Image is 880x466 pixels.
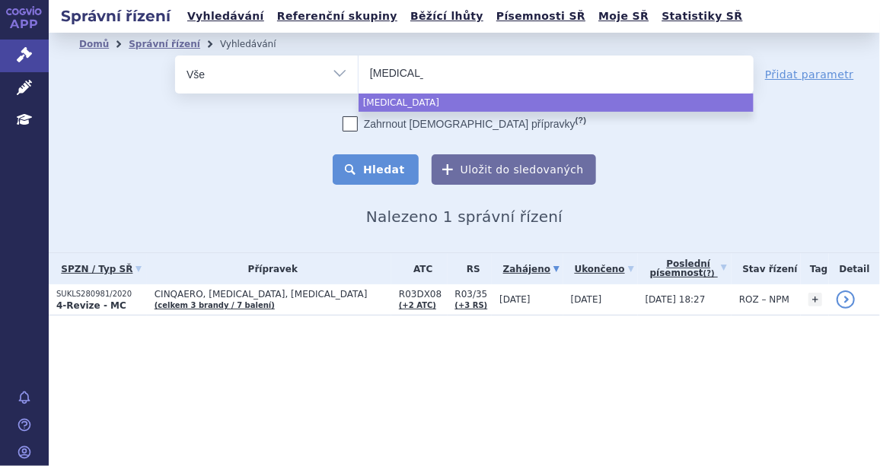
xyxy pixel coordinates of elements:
strong: 4-Revize - MC [56,300,126,311]
a: + [808,293,822,306]
span: R03DX08 [399,289,448,300]
th: ATC [391,253,448,284]
a: (celkem 3 brandy / 7 balení) [155,301,275,309]
li: [MEDICAL_DATA] [359,94,754,112]
a: Moje SŘ [594,6,653,27]
span: R03/35 [455,289,493,300]
span: ROZ – NPM [739,294,789,305]
abbr: (?) [576,116,586,125]
span: [DATE] 18:27 [646,294,706,305]
span: CINQAERO, [MEDICAL_DATA], [MEDICAL_DATA] [155,289,383,300]
a: Domů [79,39,109,49]
button: Hledat [333,154,419,185]
p: SUKLS280981/2020 [56,289,147,300]
a: (+3 RS) [455,301,488,309]
span: [DATE] [571,294,602,305]
th: RS [448,253,493,284]
a: Běžící lhůty [406,6,488,27]
a: Přidat parametr [765,67,854,82]
a: Zahájeno [499,258,563,280]
span: [DATE] [499,294,531,305]
th: Tag [801,253,829,284]
th: Stav řízení [732,253,801,284]
button: Uložit do sledovaných [432,154,596,185]
a: Statistiky SŘ [657,6,747,27]
li: Vyhledávání [220,33,296,55]
th: Přípravek [147,253,391,284]
a: Písemnosti SŘ [492,6,590,27]
a: Referenční skupiny [273,6,402,27]
a: Vyhledávání [183,6,269,27]
h2: Správní řízení [49,5,183,27]
a: (+2 ATC) [399,301,436,309]
a: Poslednípísemnost(?) [646,253,732,284]
th: Detail [829,253,880,284]
a: SPZN / Typ SŘ [56,258,147,280]
abbr: (?) [703,269,715,278]
a: detail [837,290,855,309]
a: Ukončeno [571,258,638,280]
label: Zahrnout [DEMOGRAPHIC_DATA] přípravky [343,116,586,132]
a: Správní řízení [129,39,200,49]
span: Nalezeno 1 správní řízení [366,208,563,226]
